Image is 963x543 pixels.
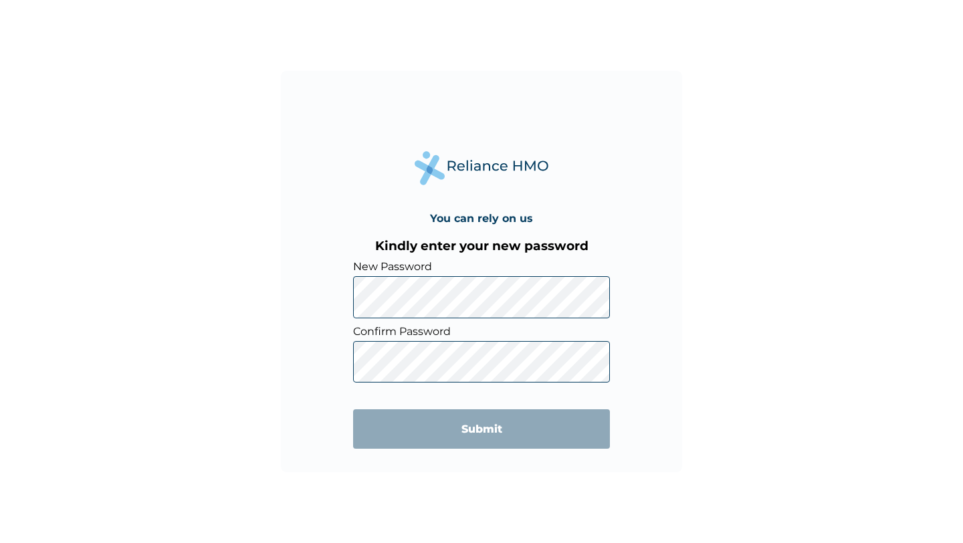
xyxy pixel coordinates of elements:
[353,238,610,253] h3: Kindly enter your new password
[353,260,610,273] label: New Password
[353,409,610,449] input: Submit
[415,151,548,185] img: Reliance Health's Logo
[430,212,533,225] h4: You can rely on us
[353,325,610,338] label: Confirm Password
